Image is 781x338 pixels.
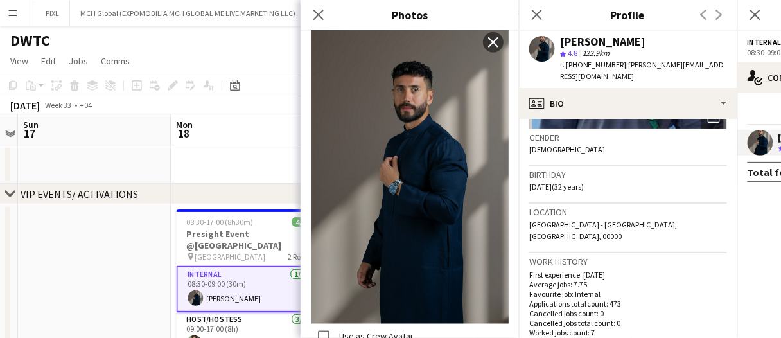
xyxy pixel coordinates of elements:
[529,220,678,241] span: [GEOGRAPHIC_DATA] - [GEOGRAPHIC_DATA], [GEOGRAPHIC_DATA], 00000
[560,36,646,48] div: [PERSON_NAME]
[568,48,577,58] span: 4.8
[529,169,727,181] h3: Birthday
[36,53,61,69] a: Edit
[177,119,193,130] span: Mon
[21,126,39,141] span: 17
[177,266,320,312] app-card-role: Internal1/108:30-09:00 (30m)[PERSON_NAME]
[10,31,50,50] h1: DWTC
[529,299,727,308] p: Applications total count: 473
[195,252,266,262] span: [GEOGRAPHIC_DATA]
[529,256,727,267] h3: Work history
[519,6,737,23] h3: Profile
[560,60,724,81] span: | [PERSON_NAME][EMAIL_ADDRESS][DOMAIN_NAME]
[5,53,33,69] a: View
[187,217,254,227] span: 08:30-17:00 (8h30m)
[96,53,135,69] a: Comms
[311,27,509,324] img: Crew photo 1105689
[529,308,727,318] p: Cancelled jobs count: 0
[301,6,519,23] h3: Photos
[288,252,310,262] span: 2 Roles
[10,99,40,112] div: [DATE]
[80,100,92,110] div: +04
[23,119,39,130] span: Sun
[64,53,93,69] a: Jobs
[529,280,727,289] p: Average jobs: 7.75
[10,55,28,67] span: View
[529,132,727,143] h3: Gender
[292,217,310,227] span: 4/4
[35,1,70,26] button: PIXL
[42,100,75,110] span: Week 33
[529,182,584,191] span: [DATE] (32 years)
[175,126,193,141] span: 18
[580,48,613,58] span: 122.9km
[519,88,737,119] div: Bio
[529,328,727,337] p: Worked jobs count: 7
[560,60,627,69] span: t. [PHONE_NUMBER]
[529,289,727,299] p: Favourite job: Internal
[69,55,88,67] span: Jobs
[529,145,606,154] span: [DEMOGRAPHIC_DATA]
[101,55,130,67] span: Comms
[177,228,320,251] h3: Presight Event @[GEOGRAPHIC_DATA]
[21,188,138,200] div: VIP EVENTS/ ACTIVATIONS
[529,318,727,328] p: Cancelled jobs total count: 0
[529,206,727,218] h3: Location
[41,55,56,67] span: Edit
[70,1,306,26] button: MCH Global (EXPOMOBILIA MCH GLOBAL ME LIVE MARKETING LLC)
[529,270,727,280] p: First experience: [DATE]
